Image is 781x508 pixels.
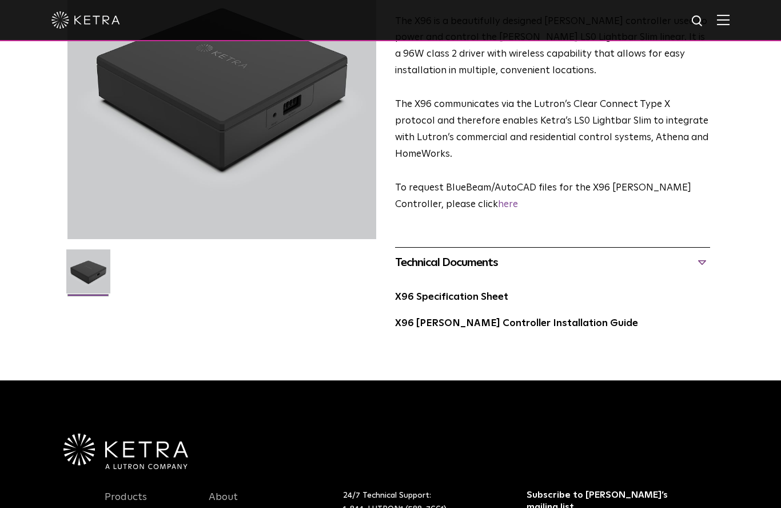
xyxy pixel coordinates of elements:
img: search icon [691,14,705,29]
img: ketra-logo-2019-white [51,11,120,29]
img: X96-Controller-2021-Web-Square [66,249,110,302]
a: X96 Specification Sheet [395,292,508,302]
div: Technical Documents [395,253,710,272]
a: here [498,200,518,209]
span: The X96 communicates via the Lutron’s Clear Connect Type X protocol and therefore enables Ketra’s... [395,100,708,159]
a: X96 [PERSON_NAME] Controller Installation Guide [395,319,638,328]
span: ​To request BlueBeam/AutoCAD files for the X96 [PERSON_NAME] Controller, please click [395,183,691,209]
img: Ketra-aLutronCo_White_RGB [63,434,188,469]
img: Hamburger%20Nav.svg [717,14,730,25]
